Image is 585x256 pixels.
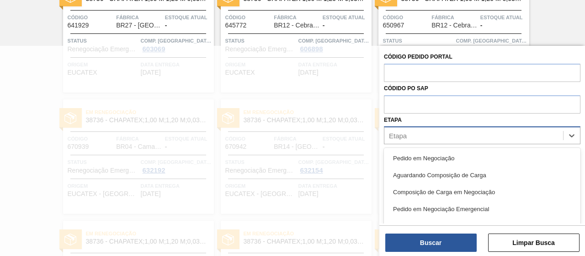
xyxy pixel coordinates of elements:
[384,167,580,184] div: Aguardando Composição de Carga
[384,201,580,218] div: Pedido em Negociação Emergencial
[384,117,402,123] label: Etapa
[141,36,212,45] span: Comp. Carga
[431,13,478,22] span: Fábrica
[68,22,89,29] span: 641929
[456,36,527,53] a: Comp. [GEOGRAPHIC_DATA]611222
[225,13,272,22] span: Código
[431,22,477,29] span: BR12 - Cebrasa
[274,13,320,22] span: Fábrica
[141,36,212,53] a: Comp. [GEOGRAPHIC_DATA]603069
[384,85,428,92] label: Códido PO SAP
[141,45,167,53] div: 603069
[383,13,430,22] span: Código
[384,147,406,154] label: Origem
[323,13,369,22] span: Estoque atual
[68,13,114,22] span: Código
[384,218,580,234] div: Aguardando Faturamento
[384,184,580,201] div: Composição de Carga em Negociação
[384,54,452,60] label: Código Pedido Portal
[274,22,319,29] span: BR12 - Cebrasa
[323,22,325,29] span: -
[456,45,483,53] div: 611222
[225,36,296,45] span: Status
[165,22,167,29] span: -
[165,13,212,22] span: Estoque atual
[383,36,454,45] span: Status
[298,36,369,53] a: Comp. [GEOGRAPHIC_DATA]606898
[116,22,162,29] span: BR27 - Nova Minas
[480,13,527,22] span: Estoque atual
[389,132,407,140] div: Etapa
[480,22,483,29] span: -
[298,36,369,45] span: Comp. Carga
[225,22,247,29] span: 645772
[68,36,138,45] span: Status
[116,13,163,22] span: Fábrica
[384,150,580,167] div: Pedido em Negociação
[456,36,527,45] span: Comp. Carga
[298,45,325,53] div: 606898
[383,22,404,29] span: 650967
